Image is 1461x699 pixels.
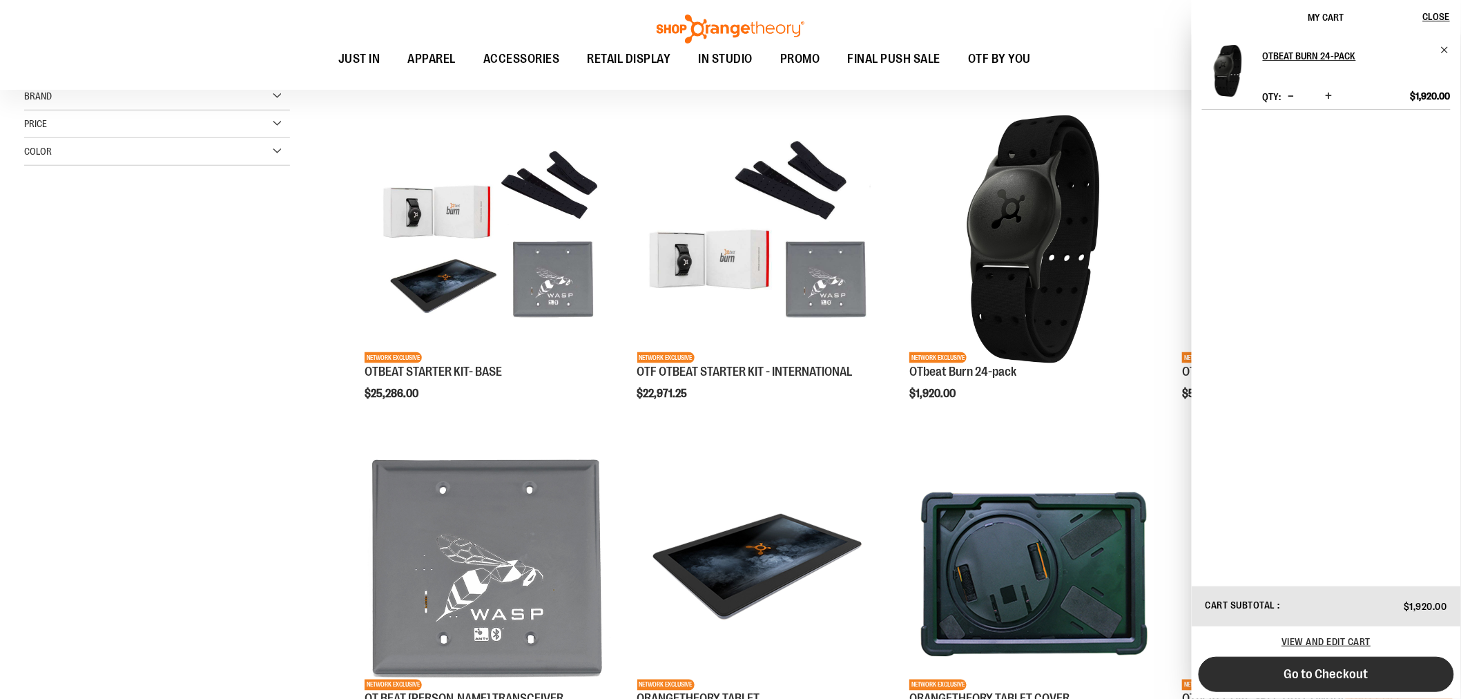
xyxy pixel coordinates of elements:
[1308,12,1344,23] span: My Cart
[1182,365,1342,379] a: OTbeat A LA Carte Battery Pack
[365,443,612,693] a: Product image for OT BEAT POE TRANSCEIVERNETWORK EXCLUSIVE
[338,44,380,75] span: JUST IN
[637,365,853,379] a: OTF OTBEAT STARTER KIT - INTERNATIONAL
[630,108,892,435] div: product
[909,443,1157,691] img: Product image for ORANGETHEORY TABLET COVER
[909,365,1016,379] a: OTbeat Burn 24-pack
[365,387,420,400] span: $25,286.00
[358,108,619,435] div: product
[637,115,885,365] a: OTF OTBEAT STARTER KIT - INTERNATIONALNETWORK EXCLUSIVE
[1182,352,1239,363] span: NETWORK EXCLUSIVE
[24,90,52,102] span: Brand
[909,352,967,363] span: NETWORK EXCLUSIVE
[909,443,1157,693] a: Product image for ORANGETHEORY TABLET COVERNETWORK EXCLUSIVE
[637,352,695,363] span: NETWORK EXCLUSIVE
[909,115,1157,363] img: OTbeat Burn 24-pack
[637,680,695,691] span: NETWORK EXCLUSIVE
[588,44,671,75] span: RETAIL DISPLAY
[1440,45,1451,55] a: Remove item
[1285,90,1298,104] button: Decrease product quantity
[637,443,885,693] a: Product image for ORANGETHEORY TABLETNETWORK EXCLUSIVE
[1411,90,1451,102] span: $1,920.00
[909,387,958,400] span: $1,920.00
[408,44,456,75] span: APPAREL
[1182,443,1430,691] img: OTBEAT CORE SPECTRA CONDUCTIVITY GEL
[1284,667,1368,682] span: Go to Checkout
[1206,600,1276,611] span: Cart Subtotal
[1175,108,1437,435] div: product
[1202,45,1451,110] li: Product
[24,118,47,129] span: Price
[780,44,820,75] span: PROMO
[365,115,612,363] img: OTBEAT STARTER KIT- BASE
[365,443,612,691] img: Product image for OT BEAT POE TRANSCEIVER
[637,443,885,691] img: Product image for ORANGETHEORY TABLET
[1182,680,1239,691] span: NETWORK EXCLUSIVE
[1423,11,1450,22] span: Close
[848,44,941,75] span: FINAL PUSH SALE
[1282,636,1371,647] a: View and edit cart
[902,108,1164,435] div: product
[1182,115,1430,363] img: Product image for OTbeat A LA Carte Battery Pack
[637,387,690,400] span: $22,971.25
[1263,45,1451,67] a: OTbeat Burn 24-pack
[1199,657,1454,692] button: Go to Checkout
[1322,90,1336,104] button: Increase product quantity
[1202,45,1254,106] a: OTbeat Burn 24-pack
[655,15,806,44] img: Shop Orangetheory
[699,44,753,75] span: IN STUDIO
[968,44,1031,75] span: OTF BY YOU
[483,44,560,75] span: ACCESSORIES
[365,352,422,363] span: NETWORK EXCLUSIVE
[1182,387,1217,400] span: $52.00
[637,115,885,363] img: OTF OTBEAT STARTER KIT - INTERNATIONAL
[1182,115,1430,365] a: Product image for OTbeat A LA Carte Battery PackNETWORK EXCLUSIVE
[1263,45,1432,67] h2: OTbeat Burn 24-pack
[365,115,612,365] a: OTBEAT STARTER KIT- BASENETWORK EXCLUSIVE
[365,680,422,691] span: NETWORK EXCLUSIVE
[909,680,967,691] span: NETWORK EXCLUSIVE
[24,146,52,157] span: Color
[909,115,1157,365] a: OTbeat Burn 24-packNETWORK EXCLUSIVE
[1202,45,1254,97] img: OTbeat Burn 24-pack
[365,365,502,379] a: OTBEAT STARTER KIT- BASE
[1404,601,1448,612] span: $1,920.00
[1182,443,1430,693] a: OTBEAT CORE SPECTRA CONDUCTIVITY GELNETWORK EXCLUSIVE
[1263,91,1281,102] label: Qty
